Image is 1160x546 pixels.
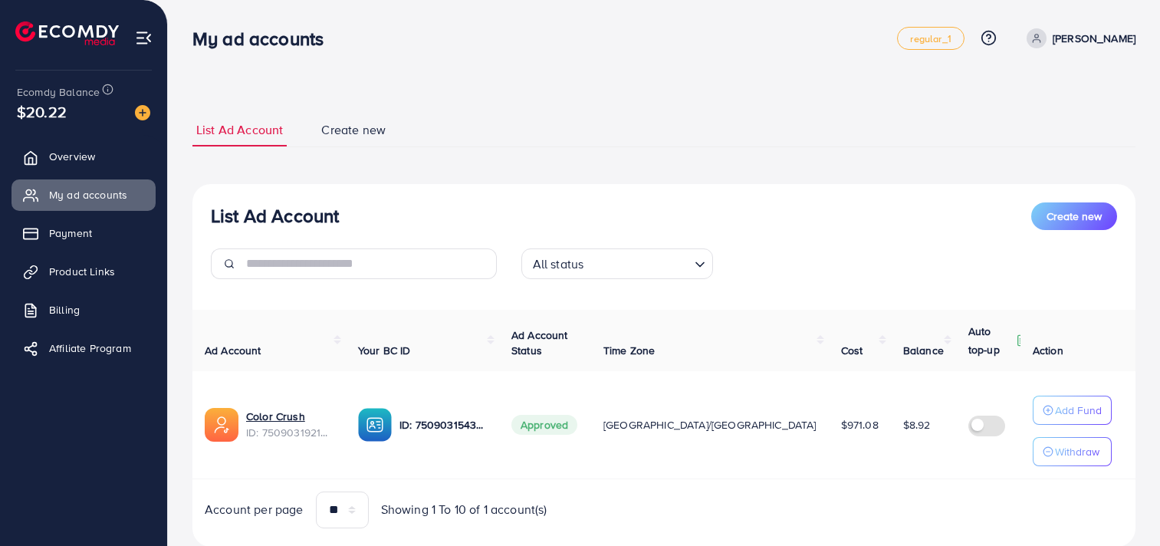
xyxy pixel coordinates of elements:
span: All status [530,253,587,275]
span: Your BC ID [358,343,411,358]
span: regular_1 [910,34,951,44]
div: Search for option [521,248,713,279]
span: Billing [49,302,80,317]
span: $971.08 [841,417,879,433]
span: [GEOGRAPHIC_DATA]/[GEOGRAPHIC_DATA] [603,417,817,433]
span: Account per page [205,501,304,518]
span: Payment [49,225,92,241]
span: My ad accounts [49,187,127,202]
span: Affiliate Program [49,340,131,356]
h3: List Ad Account [211,205,339,227]
span: Time Zone [603,343,655,358]
p: Auto top-up [968,322,1013,359]
p: Withdraw [1055,442,1099,461]
a: Payment [12,218,156,248]
div: <span class='underline'>Color Crush</span></br>7509031921045962753 [246,409,334,440]
a: regular_1 [897,27,964,50]
p: ID: 7509031543751786504 [399,416,487,434]
button: Add Fund [1033,396,1112,425]
a: Overview [12,141,156,172]
h3: My ad accounts [192,28,336,50]
a: My ad accounts [12,179,156,210]
span: Approved [511,415,577,435]
span: $20.22 [17,100,67,123]
span: Showing 1 To 10 of 1 account(s) [381,501,547,518]
p: [PERSON_NAME] [1053,29,1135,48]
a: Billing [12,294,156,325]
span: Ecomdy Balance [17,84,100,100]
span: Ad Account [205,343,261,358]
span: Create new [1047,209,1102,224]
span: List Ad Account [196,121,283,139]
span: Create new [321,121,386,139]
span: Balance [903,343,944,358]
span: Product Links [49,264,115,279]
img: ic-ba-acc.ded83a64.svg [358,408,392,442]
input: Search for option [588,250,688,275]
a: [PERSON_NAME] [1020,28,1135,48]
img: ic-ads-acc.e4c84228.svg [205,408,238,442]
span: Overview [49,149,95,164]
span: Ad Account Status [511,327,568,358]
button: Withdraw [1033,437,1112,466]
img: menu [135,29,153,47]
button: Create new [1031,202,1117,230]
span: Action [1033,343,1063,358]
span: Cost [841,343,863,358]
p: Add Fund [1055,401,1102,419]
img: image [135,105,150,120]
span: ID: 7509031921045962753 [246,425,334,440]
span: $8.92 [903,417,931,433]
a: Product Links [12,256,156,287]
a: Color Crush [246,409,334,424]
img: logo [15,21,119,45]
a: Affiliate Program [12,333,156,363]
